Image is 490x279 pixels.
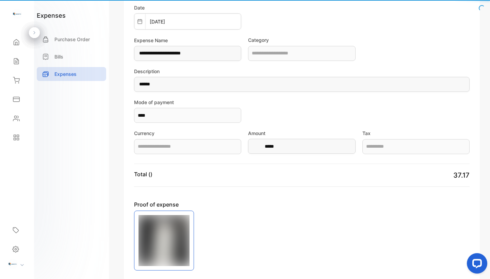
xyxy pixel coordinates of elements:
label: Category [248,36,355,44]
p: Purchase Order [54,36,90,43]
p: Expenses [54,70,77,78]
a: Expenses [37,67,106,81]
a: Purchase Order [37,32,106,46]
img: Business Picture [138,215,190,266]
p: Total () [134,170,152,178]
label: Amount [248,130,355,137]
a: Bills [37,50,106,64]
span: 37.17 [453,171,470,179]
span: Proof of expense [134,200,265,209]
iframe: LiveChat chat widget [461,250,490,279]
label: Expense Name [134,37,241,44]
label: Date [134,4,241,11]
h1: expenses [37,11,66,20]
label: Description [134,68,470,75]
label: Currency [134,130,241,137]
label: Tax [362,130,470,137]
label: Mode of payment [134,99,241,106]
img: logo [12,9,22,19]
p: Bills [54,53,63,60]
img: profile [7,259,18,269]
p: [DATE] [146,18,169,25]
